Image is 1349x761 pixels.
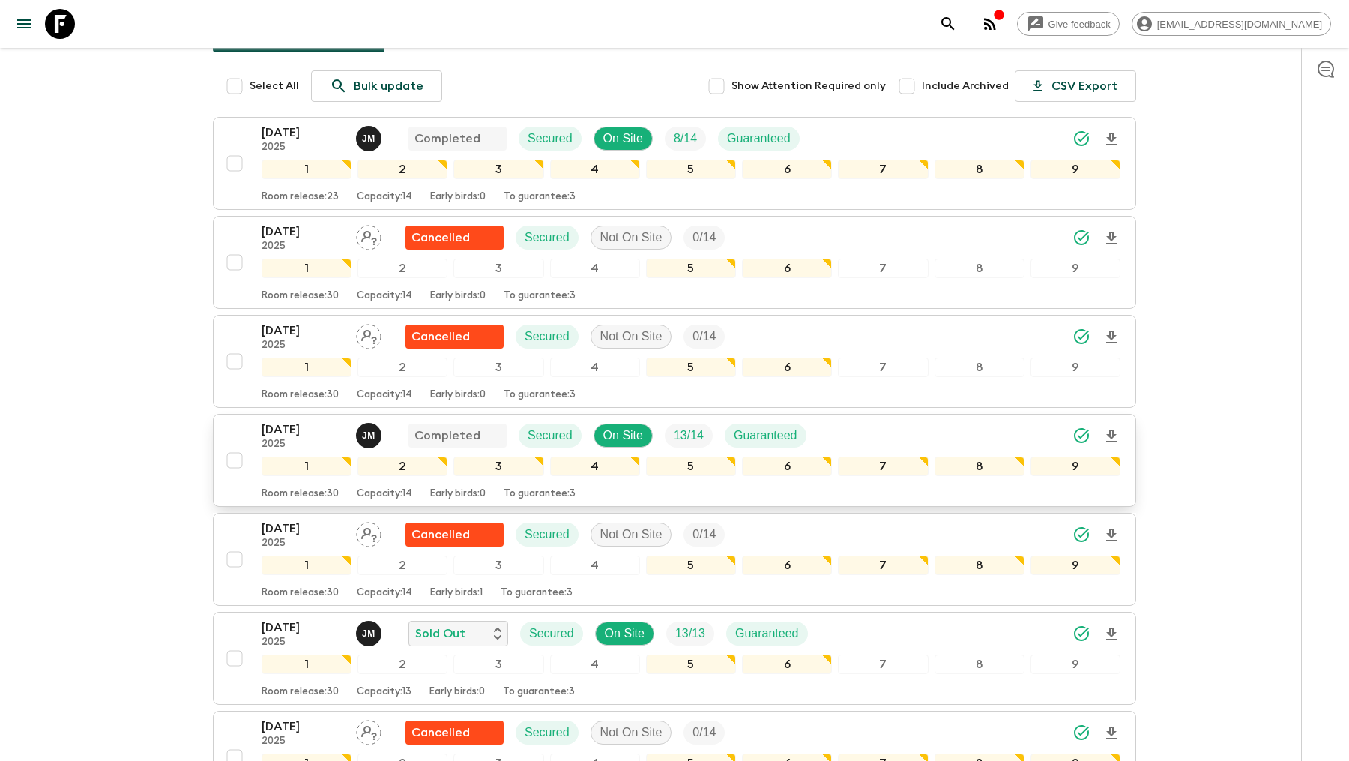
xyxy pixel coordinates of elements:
[1149,19,1330,30] span: [EMAIL_ADDRESS][DOMAIN_NAME]
[405,523,504,547] div: Flash Pack cancellation
[935,358,1024,377] div: 8
[838,655,928,674] div: 7
[1072,526,1090,544] svg: Synced Successfully
[262,439,344,451] p: 2025
[213,414,1136,507] button: [DATE]2025Janko MilovanovićCompletedSecuredOn SiteTrip FillGuaranteed123456789Room release:30Capa...
[692,724,716,742] p: 0 / 14
[646,457,736,476] div: 5
[838,160,928,179] div: 7
[262,241,344,253] p: 2025
[262,488,339,500] p: Room release: 30
[600,328,663,346] p: Not On Site
[1015,70,1136,102] button: CSV Export
[357,587,412,599] p: Capacity: 14
[525,229,570,247] p: Secured
[838,259,928,278] div: 7
[646,259,736,278] div: 5
[838,358,928,377] div: 7
[213,216,1136,309] button: [DATE]2025Assign pack leaderFlash Pack cancellationSecuredNot On SiteTrip Fill123456789Room relea...
[935,160,1024,179] div: 8
[935,655,1024,674] div: 8
[1102,229,1120,247] svg: Download Onboarding
[262,619,344,637] p: [DATE]
[262,389,339,401] p: Room release: 30
[504,389,576,401] p: To guarantee: 3
[519,127,582,151] div: Secured
[550,655,640,674] div: 4
[504,488,576,500] p: To guarantee: 3
[356,130,384,142] span: Janko Milovanović
[600,724,663,742] p: Not On Site
[528,130,573,148] p: Secured
[692,526,716,544] p: 0 / 14
[838,556,928,575] div: 7
[429,686,485,698] p: Early birds: 0
[356,625,384,637] span: Janko Milovanović
[356,724,381,736] span: Assign pack leader
[516,325,579,349] div: Secured
[591,523,672,547] div: Not On Site
[213,612,1136,705] button: [DATE]2025Janko MilovanovićSold OutSecuredOn SiteTrip FillGuaranteed123456789Room release:30Capac...
[250,79,299,94] span: Select All
[692,328,716,346] p: 0 / 14
[550,160,640,179] div: 4
[414,427,480,445] p: Completed
[430,290,486,302] p: Early birds: 0
[405,226,504,250] div: Flash Pack cancellation
[742,358,832,377] div: 6
[501,587,573,599] p: To guarantee: 3
[734,427,797,445] p: Guaranteed
[357,655,447,674] div: 2
[600,229,663,247] p: Not On Site
[357,191,412,203] p: Capacity: 14
[262,520,344,538] p: [DATE]
[935,457,1024,476] div: 8
[1017,12,1120,36] a: Give feedback
[646,655,736,674] div: 5
[665,424,713,448] div: Trip Fill
[600,526,663,544] p: Not On Site
[411,229,470,247] p: Cancelled
[735,625,799,643] p: Guaranteed
[357,488,412,500] p: Capacity: 14
[1072,229,1090,247] svg: Synced Successfully
[213,513,1136,606] button: [DATE]2025Assign pack leaderFlash Pack cancellationSecuredNot On SiteTrip Fill123456789Room relea...
[528,427,573,445] p: Secured
[262,259,351,278] div: 1
[356,526,381,538] span: Assign pack leader
[731,79,886,94] span: Show Attention Required only
[262,686,339,698] p: Room release: 30
[453,160,543,179] div: 3
[591,325,672,349] div: Not On Site
[550,259,640,278] div: 4
[262,718,344,736] p: [DATE]
[1072,427,1090,445] svg: Synced Successfully
[525,328,570,346] p: Secured
[1132,12,1331,36] div: [EMAIL_ADDRESS][DOMAIN_NAME]
[935,259,1024,278] div: 8
[357,556,447,575] div: 2
[262,556,351,575] div: 1
[415,625,465,643] p: Sold Out
[354,77,423,95] p: Bulk update
[742,556,832,575] div: 6
[414,130,480,148] p: Completed
[262,538,344,550] p: 2025
[603,130,643,148] p: On Site
[516,523,579,547] div: Secured
[742,259,832,278] div: 6
[1030,556,1120,575] div: 9
[1102,526,1120,544] svg: Download Onboarding
[591,226,672,250] div: Not On Site
[453,655,543,674] div: 3
[674,427,704,445] p: 13 / 14
[646,556,736,575] div: 5
[1072,130,1090,148] svg: Synced Successfully
[666,622,714,646] div: Trip Fill
[683,226,725,250] div: Trip Fill
[430,488,486,500] p: Early birds: 0
[1102,427,1120,445] svg: Download Onboarding
[453,259,543,278] div: 3
[1102,724,1120,742] svg: Download Onboarding
[727,130,791,148] p: Guaranteed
